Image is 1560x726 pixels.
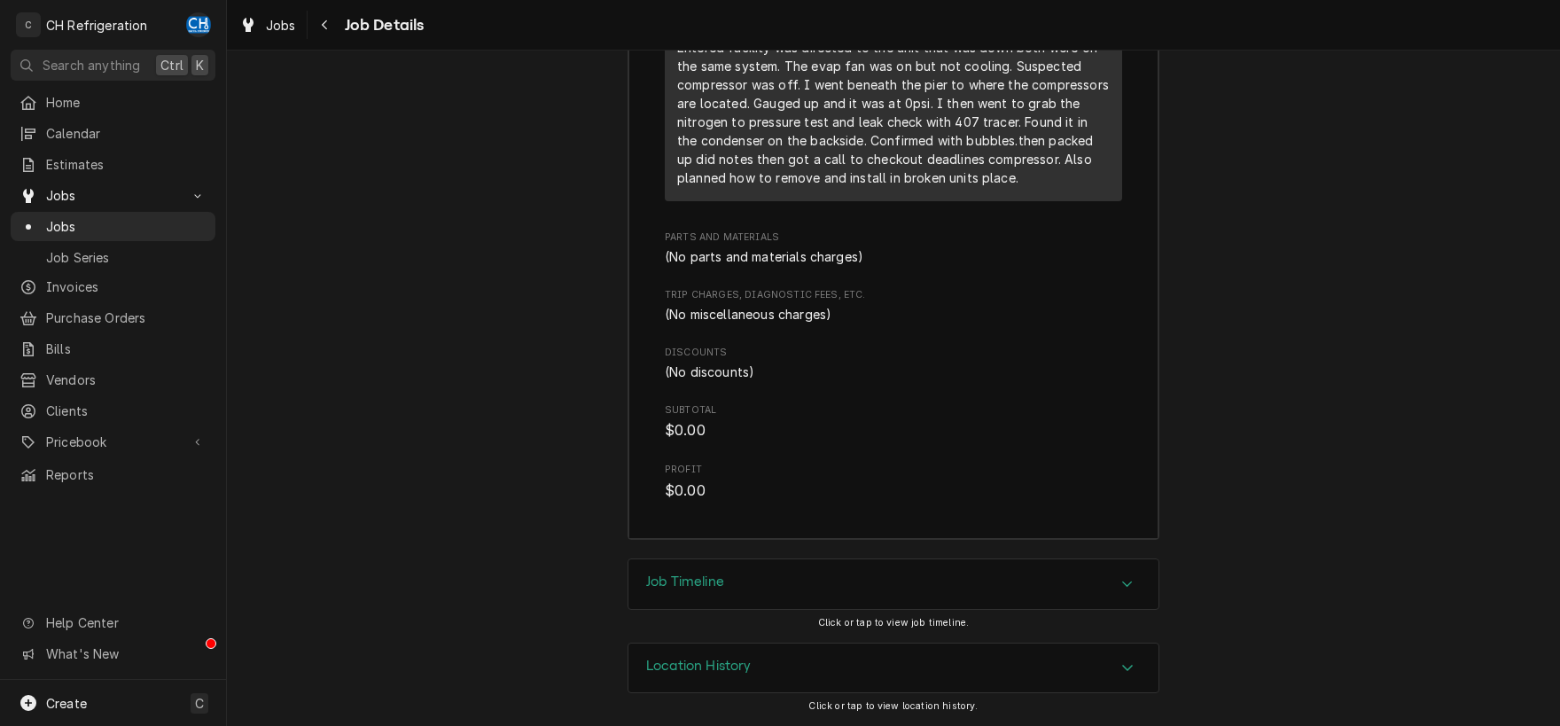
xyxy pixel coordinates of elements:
[628,644,1158,693] button: Accordion Details Expand Trigger
[11,88,215,117] a: Home
[46,340,207,358] span: Bills
[665,363,1122,381] div: Discounts List
[195,694,204,713] span: C
[43,56,140,74] span: Search anything
[160,56,183,74] span: Ctrl
[665,247,1122,266] div: Parts and Materials List
[628,643,1159,694] div: Location History
[46,155,207,174] span: Estimates
[11,181,215,210] a: Go to Jobs
[11,334,215,363] a: Bills
[46,93,207,112] span: Home
[665,305,1122,324] div: Trip Charges, Diagnostic Fees, etc. List
[46,186,180,205] span: Jobs
[646,574,724,590] h3: Job Timeline
[311,11,339,39] button: Navigate back
[232,11,303,40] a: Jobs
[186,12,211,37] div: Chris Hiraga's Avatar
[11,396,215,425] a: Clients
[665,480,1122,502] span: Profit
[11,212,215,241] a: Jobs
[665,230,1122,266] div: Parts and Materials
[665,288,1122,324] div: Trip Charges, Diagnostic Fees, etc.
[11,460,215,489] a: Reports
[11,365,215,394] a: Vendors
[266,16,296,35] span: Jobs
[11,50,215,81] button: Search anythingCtrlK
[46,696,87,711] span: Create
[11,119,215,148] a: Calendar
[46,465,207,484] span: Reports
[11,272,215,301] a: Invoices
[628,558,1159,610] div: Job Timeline
[11,243,215,272] a: Job Series
[665,463,1122,501] div: Profit
[186,12,211,37] div: CH
[11,150,215,179] a: Estimates
[46,613,205,632] span: Help Center
[665,403,1122,418] span: Subtotal
[11,303,215,332] a: Purchase Orders
[11,639,215,668] a: Go to What's New
[628,559,1158,609] div: Accordion Header
[46,124,207,143] span: Calendar
[665,463,1122,477] span: Profit
[46,217,207,236] span: Jobs
[646,658,752,675] h3: Location History
[665,482,706,499] span: $0.00
[339,13,425,37] span: Job Details
[818,617,969,628] span: Click or tap to view job timeline.
[665,288,1122,302] span: Trip Charges, Diagnostic Fees, etc.
[46,433,180,451] span: Pricebook
[46,248,207,267] span: Job Series
[808,700,978,712] span: Click or tap to view location history.
[46,277,207,296] span: Invoices
[16,12,41,37] div: C
[46,308,207,327] span: Purchase Orders
[665,403,1122,441] div: Subtotal
[11,608,215,637] a: Go to Help Center
[665,346,1122,360] span: Discounts
[665,346,1122,381] div: Discounts
[46,371,207,389] span: Vendors
[46,402,207,420] span: Clients
[628,644,1158,693] div: Accordion Header
[46,16,148,35] div: CH Refrigeration
[665,230,1122,245] span: Parts and Materials
[665,420,1122,441] span: Subtotal
[46,644,205,663] span: What's New
[196,56,204,74] span: K
[677,38,1110,187] div: Entered facility was directed to the unit that was down both were on the same system. The evap fa...
[11,427,215,457] a: Go to Pricebook
[665,422,706,439] span: $0.00
[628,559,1158,609] button: Accordion Details Expand Trigger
